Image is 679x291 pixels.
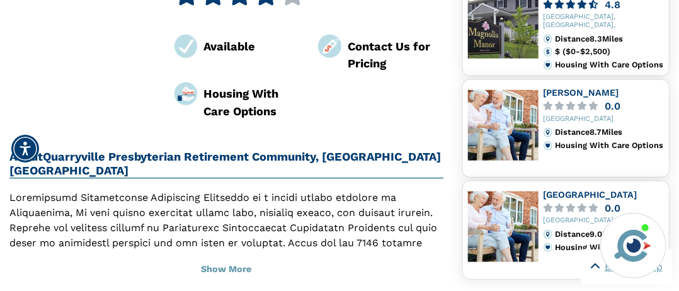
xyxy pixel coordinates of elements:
div: Accessibility Menu [11,135,39,163]
a: 0.0 [544,203,664,213]
h2: About Quarryville Presbyterian Retirement Community, [GEOGRAPHIC_DATA] [GEOGRAPHIC_DATA] [9,150,443,179]
div: [GEOGRAPHIC_DATA]-9442 [544,217,664,225]
div: Housing With Care Options [555,243,664,252]
button: Show More [9,256,443,283]
div: Available [204,38,300,55]
img: avatar [612,224,654,267]
span: Back to Top [605,260,663,275]
div: Distance 9.0 Miles [555,230,664,239]
div: Housing With Care Options [204,85,300,120]
iframe: iframe [430,34,666,205]
img: distance.svg [544,230,552,239]
div: Contact Us for Pricing [348,38,443,72]
div: [GEOGRAPHIC_DATA], [GEOGRAPHIC_DATA], [544,13,664,30]
img: primary.svg [544,243,552,252]
div: 0.0 [605,203,621,213]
